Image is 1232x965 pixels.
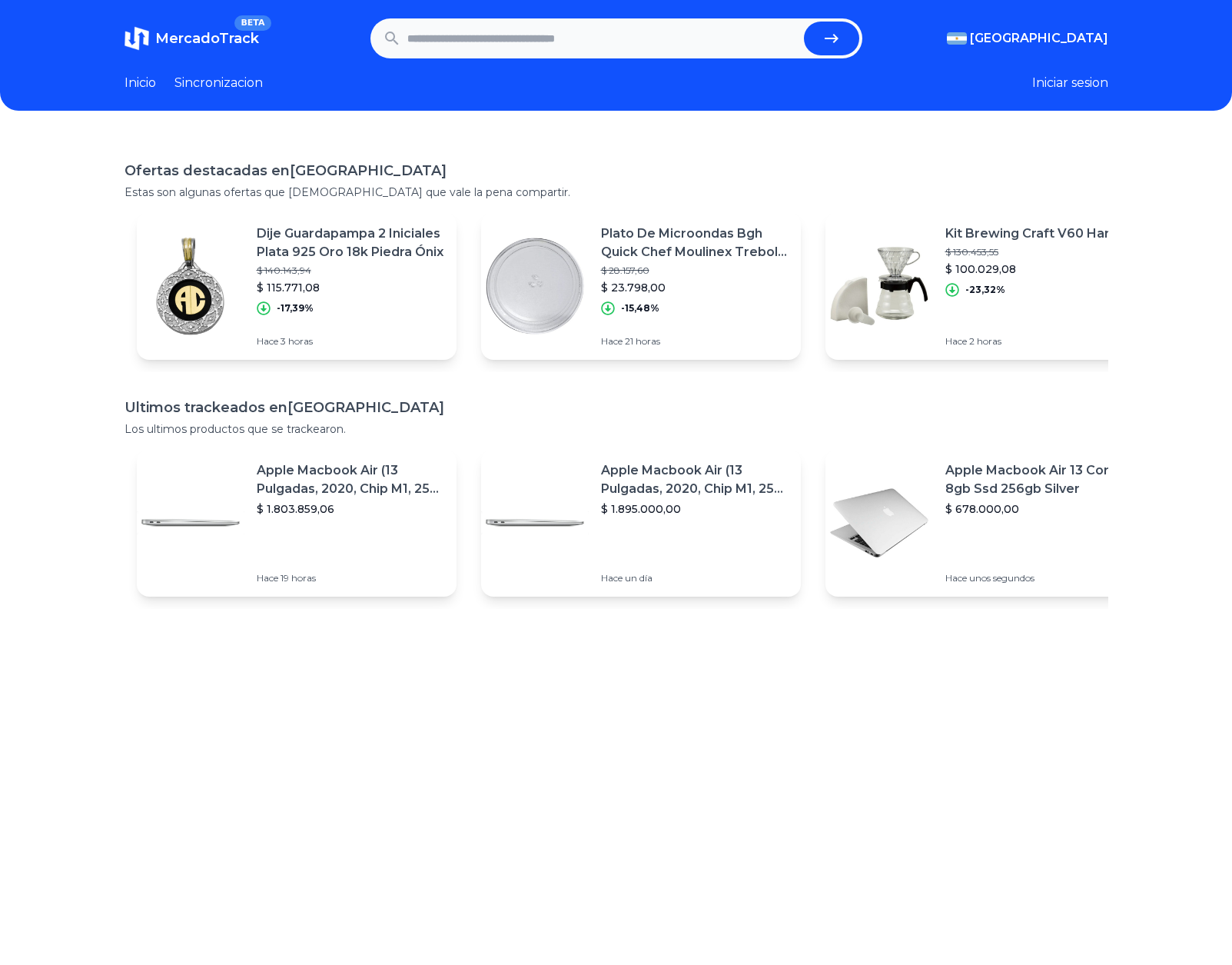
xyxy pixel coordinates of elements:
a: Featured imageDije Guardapampa 2 Iniciales Plata 925 Oro 18k Piedra Ónix$ 140.143,94$ 115.771,08-... [137,212,457,360]
p: Los ultimos productos que se trackearon. [125,421,1108,437]
a: Inicio [125,74,156,92]
p: Hace unos segundos [945,572,1133,584]
a: Sincronizacion [174,74,263,92]
p: $ 130.453,55 [945,246,1121,258]
p: Dije Guardapampa 2 Iniciales Plata 925 Oro 18k Piedra Ónix [257,225,444,261]
a: MercadoTrackBETA [125,26,259,51]
span: [GEOGRAPHIC_DATA] [970,29,1108,48]
p: Hace 19 horas [257,572,444,584]
p: $ 100.029,08 [945,261,1121,277]
h1: Ofertas destacadas en [GEOGRAPHIC_DATA] [125,160,1108,181]
a: Featured imageApple Macbook Air (13 Pulgadas, 2020, Chip M1, 256 Gb De Ssd, 8 Gb De Ram) - Plata$... [481,449,801,597]
img: Featured image [137,469,244,577]
p: -23,32% [965,284,1005,296]
span: MercadoTrack [155,30,259,47]
a: Featured imageApple Macbook Air 13 Core I5 8gb Ssd 256gb Silver$ 678.000,00Hace unos segundos [825,449,1145,597]
p: Apple Macbook Air (13 Pulgadas, 2020, Chip M1, 256 Gb De Ssd, 8 Gb De Ram) - Plata [601,461,789,498]
button: Iniciar sesion [1032,74,1108,92]
p: -15,48% [621,302,659,314]
h1: Ultimos trackeados en [GEOGRAPHIC_DATA] [125,397,1108,418]
p: $ 678.000,00 [945,501,1133,517]
img: Featured image [481,469,589,577]
a: Featured imagePlato De Microondas Bgh Quick Chef Moulinex Trebol 32 Cm$ 28.157,60$ 23.798,00-15,4... [481,212,801,360]
img: Featured image [137,232,244,340]
img: MercadoTrack [125,26,149,51]
p: Kit Brewing Craft V60 Hario [945,225,1121,243]
p: Apple Macbook Air 13 Core I5 8gb Ssd 256gb Silver [945,461,1133,498]
span: BETA [234,15,271,31]
p: Hace 2 horas [945,335,1121,348]
p: Plato De Microondas Bgh Quick Chef Moulinex Trebol 32 Cm [601,225,789,261]
img: Featured image [825,232,933,340]
p: Hace 21 horas [601,335,789,348]
p: $ 28.157,60 [601,265,789,277]
p: $ 23.798,00 [601,280,789,295]
p: Apple Macbook Air (13 Pulgadas, 2020, Chip M1, 256 Gb De Ssd, 8 Gb De Ram) - Plata [257,461,444,498]
p: Hace 3 horas [257,335,444,348]
p: $ 140.143,94 [257,265,444,277]
img: Featured image [825,469,933,577]
p: Hace un día [601,572,789,584]
p: -17,39% [277,302,314,314]
button: [GEOGRAPHIC_DATA] [947,29,1108,48]
p: $ 115.771,08 [257,280,444,295]
p: $ 1.895.000,00 [601,501,789,517]
p: Estas son algunas ofertas que [DEMOGRAPHIC_DATA] que vale la pena compartir. [125,185,1108,200]
img: Argentina [947,32,967,45]
a: Featured imageApple Macbook Air (13 Pulgadas, 2020, Chip M1, 256 Gb De Ssd, 8 Gb De Ram) - Plata$... [137,449,457,597]
img: Featured image [481,232,589,340]
a: Featured imageKit Brewing Craft V60 Hario$ 130.453,55$ 100.029,08-23,32%Hace 2 horas [825,212,1145,360]
p: $ 1.803.859,06 [257,501,444,517]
